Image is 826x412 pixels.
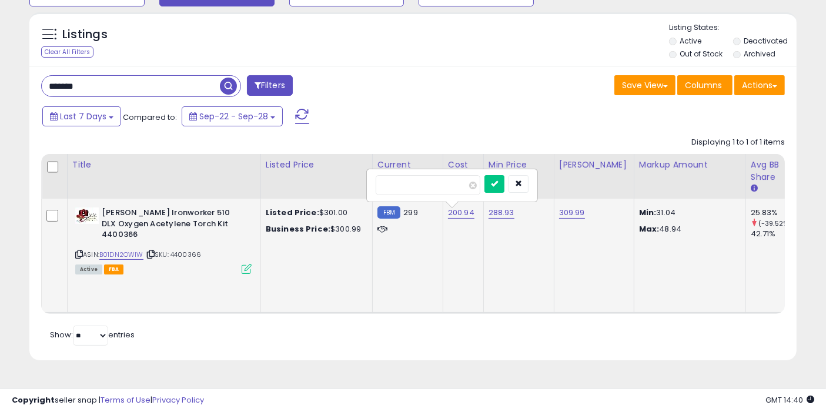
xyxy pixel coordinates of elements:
[42,106,121,126] button: Last 7 Days
[680,36,702,46] label: Active
[62,26,108,43] h5: Listings
[12,395,204,406] div: seller snap | |
[266,224,363,235] div: $300.99
[639,207,657,218] strong: Min:
[145,250,201,259] span: | SKU: 4400366
[99,250,143,260] a: B01DN2OWIW
[12,394,55,406] strong: Copyright
[199,110,268,122] span: Sep-22 - Sep-28
[489,207,514,219] a: 288.93
[75,264,102,274] span: All listings currently available for purchase on Amazon
[639,223,660,235] strong: Max:
[377,159,438,183] div: Current Buybox Price
[751,183,758,194] small: Avg BB Share.
[751,229,798,239] div: 42.71%
[614,75,675,95] button: Save View
[101,394,151,406] a: Terms of Use
[677,75,733,95] button: Columns
[104,264,124,274] span: FBA
[744,49,776,59] label: Archived
[559,159,629,171] div: [PERSON_NAME]
[60,110,106,122] span: Last 7 Days
[377,206,400,219] small: FBM
[266,223,330,235] b: Business Price:
[448,207,474,219] a: 200.94
[182,106,283,126] button: Sep-22 - Sep-28
[266,207,319,218] b: Listed Price:
[559,207,585,219] a: 309.99
[123,112,177,123] span: Compared to:
[489,159,549,171] div: Min Price
[758,219,791,228] small: (-39.52%)
[50,329,135,340] span: Show: entries
[765,394,814,406] span: 2025-10-6 14:40 GMT
[247,75,293,96] button: Filters
[669,22,797,34] p: Listing States:
[72,159,256,171] div: Title
[639,224,737,235] p: 48.94
[691,137,785,148] div: Displaying 1 to 1 of 1 items
[75,207,252,273] div: ASIN:
[751,159,794,183] div: Avg BB Share
[41,46,93,58] div: Clear All Filters
[266,207,363,218] div: $301.00
[102,207,245,243] b: [PERSON_NAME] Ironworker 510 DLX Oxygen Acetylene Torch Kit 4400366
[751,207,798,218] div: 25.83%
[734,75,785,95] button: Actions
[744,36,788,46] label: Deactivated
[403,207,417,218] span: 299
[75,207,99,224] img: 417lXibhOiL._SL40_.jpg
[152,394,204,406] a: Privacy Policy
[680,49,723,59] label: Out of Stock
[639,159,741,171] div: Markup Amount
[266,159,367,171] div: Listed Price
[685,79,722,91] span: Columns
[639,207,737,218] p: 31.04
[448,159,479,171] div: Cost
